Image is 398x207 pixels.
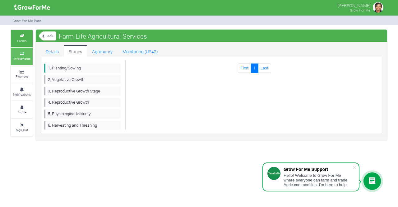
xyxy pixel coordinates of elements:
a: Sign Out [11,119,33,136]
a: 4. Reproductive Growth [44,98,121,107]
small: Investments [13,56,30,61]
small: Grow For Me Panel [12,18,43,23]
a: Agronomy [87,45,118,57]
small: Farms [17,39,26,43]
a: 2. Vegetative Growth [44,75,121,84]
div: Hello! Welcome to Grow For Me where everyone can farm and trade Agric commodities. I'm here to help. [284,173,353,187]
a: Monitoring (UP42) [118,45,163,57]
img: growforme image [372,1,384,14]
a: Last [258,64,271,73]
img: growforme image [12,1,52,14]
small: Notifications [13,92,31,96]
a: 1. Planting/Sowing [44,64,121,73]
a: 5. Physiological Maturity [44,109,121,118]
a: Investments [11,48,33,65]
small: Sign Out [16,128,28,132]
a: Stages [64,45,87,57]
p: [PERSON_NAME] [338,1,370,9]
a: First [238,64,251,73]
span: Farm Life Agricultural Services [57,30,149,42]
a: 6. Harvesting and Threshing [44,121,121,130]
a: Back [39,31,56,41]
a: Profile [11,101,33,118]
a: Farms [11,30,33,47]
div: Grow For Me Support [284,167,353,172]
small: Profile [17,110,26,114]
a: Finances [11,66,33,83]
nav: Page Navigation [130,64,379,73]
a: Details [41,45,64,57]
a: Notifications [11,83,33,101]
a: 3. Reproductive Growth Stage [44,87,121,96]
small: Grow For Me [350,8,370,12]
small: Finances [16,74,28,78]
a: 1 [251,64,258,73]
